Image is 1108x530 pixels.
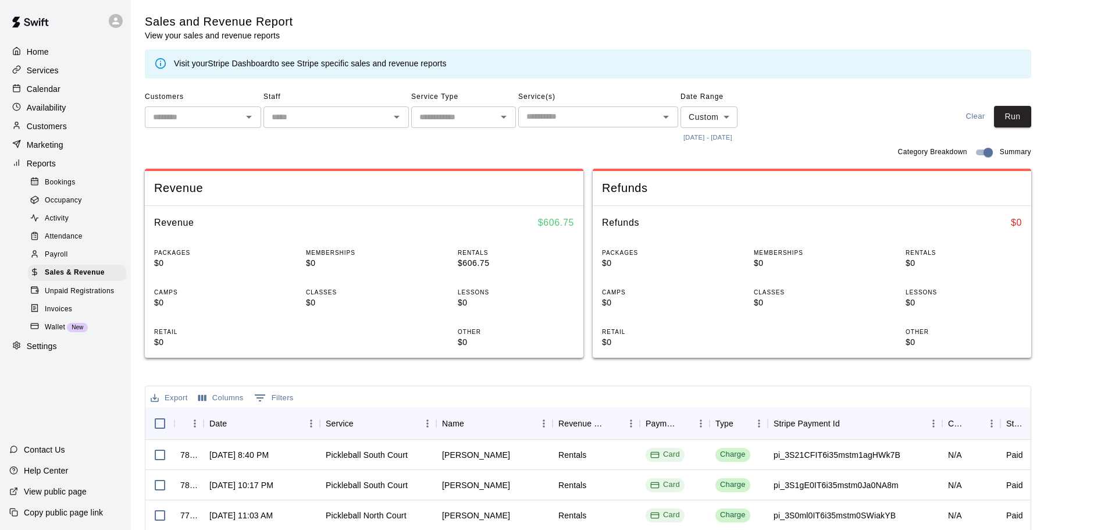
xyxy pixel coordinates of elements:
[24,444,65,456] p: Contact Us
[186,415,204,432] button: Menu
[650,510,680,521] div: Card
[606,415,622,432] button: Sort
[442,479,510,491] div: Mike Engstrom
[676,415,692,432] button: Sort
[948,449,962,461] div: N/A
[27,65,59,76] p: Services
[733,415,750,432] button: Sort
[145,14,293,30] h5: Sales and Revenue Report
[942,407,1000,440] div: Coupon
[154,336,270,348] p: $0
[1000,147,1031,158] span: Summary
[209,407,227,440] div: Date
[538,215,574,230] h6: $ 606.75
[602,257,718,269] p: $0
[906,288,1022,297] p: LESSONS
[458,336,574,348] p: $0
[602,215,639,230] h6: Refunds
[1006,510,1023,521] div: Paid
[754,248,870,257] p: MEMBERSHIPS
[681,88,738,106] span: Date Range
[148,389,191,407] button: Export
[154,248,270,257] p: PACKAGES
[622,415,640,432] button: Menu
[154,215,194,230] h6: Revenue
[28,211,126,227] div: Activity
[553,407,640,440] div: Revenue Category
[326,407,354,440] div: Service
[45,195,82,207] span: Occupancy
[28,210,131,228] a: Activity
[174,407,204,440] div: InvoiceId
[720,479,746,490] div: Charge
[983,415,1000,432] button: Menu
[906,248,1022,257] p: RENTALS
[154,297,270,309] p: $0
[681,106,738,128] div: Custom
[906,336,1022,348] p: $0
[458,257,574,269] p: $606.75
[208,59,272,68] a: Stripe Dashboard
[154,180,574,196] span: Revenue
[180,510,198,521] div: 778607
[898,147,967,158] span: Category Breakdown
[28,175,126,191] div: Bookings
[720,449,746,460] div: Charge
[28,301,126,318] div: Invoices
[28,228,131,246] a: Attendance
[24,486,87,497] p: View public page
[28,318,131,336] a: WalletNew
[9,136,122,154] div: Marketing
[24,507,103,518] p: Copy public page link
[28,319,126,336] div: WalletNew
[24,465,68,476] p: Help Center
[558,479,587,491] div: Rentals
[768,407,942,440] div: Stripe Payment Id
[326,510,407,521] div: Pickleball North Court
[27,46,49,58] p: Home
[458,288,574,297] p: LESSONS
[145,88,261,106] span: Customers
[45,249,67,261] span: Payroll
[28,193,126,209] div: Occupancy
[518,88,678,106] span: Service(s)
[306,288,422,297] p: CLASSES
[681,130,735,145] button: [DATE] - [DATE]
[967,415,983,432] button: Sort
[948,479,962,491] div: N/A
[174,58,447,70] div: Visit your to see Stripe specific sales and revenue reports
[27,102,66,113] p: Availability
[154,328,270,336] p: RETAIL
[320,407,436,440] div: Service
[602,336,718,348] p: $0
[9,99,122,116] a: Availability
[45,177,76,188] span: Bookings
[326,479,408,491] div: Pickleball South Court
[754,297,870,309] p: $0
[840,415,856,432] button: Sort
[204,407,320,440] div: Date
[994,106,1031,127] button: Run
[710,407,768,440] div: Type
[692,415,710,432] button: Menu
[774,449,900,461] div: pi_3S21CFIT6i35mstm1agHWk7B
[306,297,422,309] p: $0
[774,479,899,491] div: pi_3S1gE0IT6i35mstm0Ja0NA8m
[28,265,126,281] div: Sales & Revenue
[9,338,122,355] div: Settings
[906,297,1022,309] p: $0
[9,43,122,61] div: Home
[9,62,122,79] a: Services
[306,248,422,257] p: MEMBERSHIPS
[442,407,464,440] div: Name
[9,155,122,172] a: Reports
[27,139,63,151] p: Marketing
[646,407,676,440] div: Payment Method
[45,286,114,297] span: Unpaid Registrations
[750,415,768,432] button: Menu
[180,479,198,491] div: 785604
[28,283,126,300] div: Unpaid Registrations
[1025,415,1041,432] button: Sort
[306,257,422,269] p: $0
